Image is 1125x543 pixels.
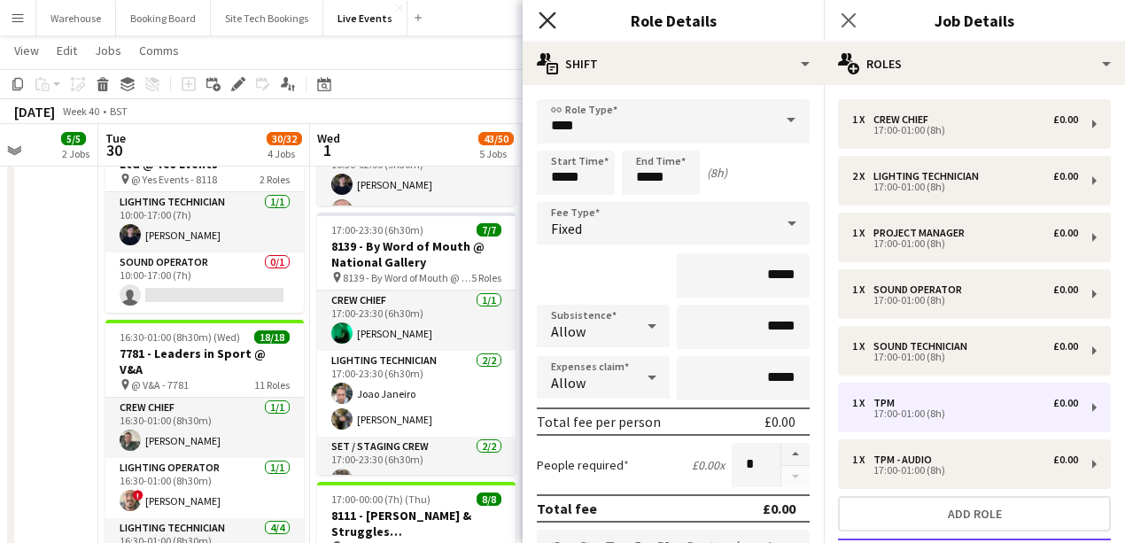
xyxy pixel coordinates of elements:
[14,43,39,58] span: View
[343,271,471,284] span: 8139 - By Word of Mouth @ National Gallery
[763,500,795,517] div: £0.00
[105,345,304,377] h3: 7781 - Leaders in Sport @ V&A
[873,397,902,409] div: TPM
[88,39,128,62] a: Jobs
[477,223,501,237] span: 7/7
[873,454,939,466] div: TPM - AUDIO
[110,105,128,118] div: BST
[317,291,516,351] app-card-role: Crew Chief1/117:00-23:30 (6h30m)[PERSON_NAME]
[7,39,46,62] a: View
[58,105,103,118] span: Week 40
[523,9,824,32] h3: Role Details
[852,296,1078,305] div: 17:00-01:00 (8h)
[852,283,873,296] div: 1 x
[824,9,1125,32] h3: Job Details
[707,165,727,181] div: (8h)
[852,397,873,409] div: 1 x
[852,113,873,126] div: 1 x
[537,413,661,431] div: Total fee per person
[331,493,431,506] span: 17:00-00:00 (7h) (Thu)
[824,43,1125,85] div: Roles
[551,322,586,340] span: Allow
[852,182,1078,191] div: 17:00-01:00 (8h)
[551,374,586,392] span: Allow
[852,340,873,353] div: 1 x
[14,103,55,120] div: [DATE]
[537,457,629,473] label: People required
[323,1,407,35] button: Live Events
[873,227,972,239] div: Project Manager
[317,238,516,270] h3: 8139 - By Word of Mouth @ National Gallery
[317,213,516,475] app-job-card: 17:00-23:30 (6h30m)7/78139 - By Word of Mouth @ National Gallery 8139 - By Word of Mouth @ Nation...
[852,454,873,466] div: 1 x
[317,437,516,523] app-card-role: Set / Staging Crew2/217:00-23:30 (6h30m)[PERSON_NAME]
[852,227,873,239] div: 1 x
[537,500,597,517] div: Total fee
[471,271,501,284] span: 5 Roles
[551,220,582,237] span: Fixed
[61,132,86,145] span: 5/5
[317,130,340,146] span: Wed
[116,1,211,35] button: Booking Board
[873,170,986,182] div: Lighting Technician
[105,192,304,252] app-card-role: Lighting Technician1/110:00-17:00 (7h)[PERSON_NAME]
[260,173,290,186] span: 2 Roles
[692,457,725,473] div: £0.00 x
[873,283,969,296] div: Sound Operator
[1053,340,1078,353] div: £0.00
[120,330,240,344] span: 16:30-01:00 (8h30m) (Wed)
[1053,170,1078,182] div: £0.00
[254,330,290,344] span: 18/18
[254,378,290,392] span: 11 Roles
[1053,113,1078,126] div: £0.00
[62,147,89,160] div: 2 Jobs
[267,132,302,145] span: 30/32
[477,493,501,506] span: 8/8
[1053,283,1078,296] div: £0.00
[764,413,795,431] div: £0.00
[1053,227,1078,239] div: £0.00
[852,409,1078,418] div: 17:00-01:00 (8h)
[50,39,84,62] a: Edit
[57,43,77,58] span: Edit
[317,508,516,539] h3: 8111 - [PERSON_NAME] & Struggles ([GEOGRAPHIC_DATA]) Ltd @ [PERSON_NAME][GEOGRAPHIC_DATA]
[133,490,144,500] span: !
[852,170,873,182] div: 2 x
[132,39,186,62] a: Comms
[105,130,126,146] span: Tue
[105,458,304,518] app-card-role: Lighting Operator1/116:30-01:00 (8h30m)![PERSON_NAME]
[873,113,935,126] div: Crew Chief
[1053,397,1078,409] div: £0.00
[852,126,1078,135] div: 17:00-01:00 (8h)
[36,1,116,35] button: Warehouse
[838,496,1111,531] button: Add role
[852,466,1078,475] div: 17:00-01:00 (8h)
[105,398,304,458] app-card-role: Crew Chief1/116:30-01:00 (8h30m)[PERSON_NAME]
[478,132,514,145] span: 43/50
[314,140,340,160] span: 1
[103,140,126,160] span: 30
[268,147,301,160] div: 4 Jobs
[131,173,217,186] span: @ Yes Events - 8118
[211,1,323,35] button: Site Tech Bookings
[105,114,304,313] app-job-card: 10:00-17:00 (7h)1/2PREP - 8118 - Invisible Blue Ltd @ Yes Events @ Yes Events - 81182 RolesLighti...
[873,340,974,353] div: Sound Technician
[1053,454,1078,466] div: £0.00
[852,239,1078,248] div: 17:00-01:00 (8h)
[781,443,810,466] button: Increase
[105,252,304,313] app-card-role: Sound Operator0/110:00-17:00 (7h)
[523,43,824,85] div: Shift
[131,378,189,392] span: @ V&A - 7781
[317,351,516,437] app-card-role: Lighting Technician2/217:00-23:30 (6h30m)Joao Janeiro[PERSON_NAME]
[479,147,513,160] div: 5 Jobs
[139,43,179,58] span: Comms
[331,223,423,237] span: 17:00-23:30 (6h30m)
[95,43,121,58] span: Jobs
[852,353,1078,361] div: 17:00-01:00 (8h)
